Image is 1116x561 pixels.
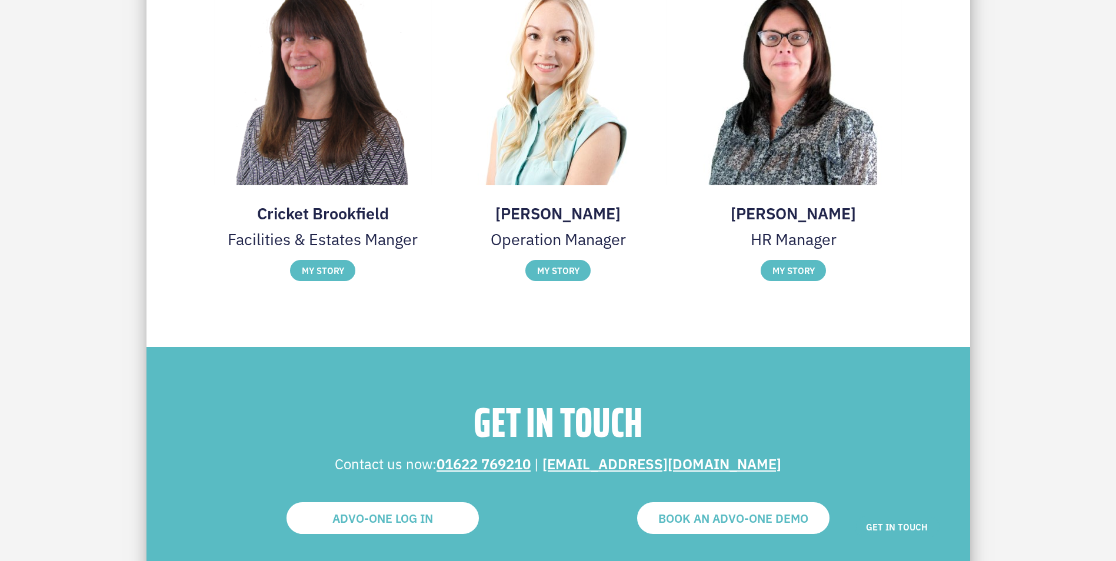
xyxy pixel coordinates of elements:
label: MY STORY [290,260,355,281]
label: MY STORY [761,260,826,281]
span: | [534,453,539,473]
a: ADVO-ONE LOG IN [287,502,479,534]
a: 01622 769210 [437,453,531,473]
p: Operation Manager [449,226,667,251]
label: MY STORY [525,260,591,281]
h3: [PERSON_NAME] [449,203,667,222]
h3: GET IN TOUCH [146,397,970,448]
p: Contact us now: [146,453,970,474]
a: BOOK AN ADVO-ONE DEMO [637,502,830,534]
h3: Cricket Brookfield [214,203,432,222]
a: [EMAIL_ADDRESS][DOMAIN_NAME] [542,453,781,473]
p: HR Manager [685,226,902,251]
a: GET IN TOUCH [855,516,940,537]
h3: [PERSON_NAME] [685,203,902,222]
p: Facilities & Estates Manger [214,226,432,251]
